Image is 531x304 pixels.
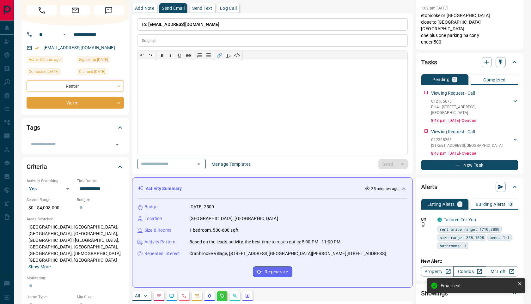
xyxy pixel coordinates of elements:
p: Size & Rooms [144,227,172,234]
p: [GEOGRAPHIC_DATA], [GEOGRAPHIC_DATA] [189,215,278,222]
span: Signed up [DATE] [79,57,108,63]
p: 0 [510,202,512,206]
span: beds: 1-1 [490,234,510,241]
a: Condos [453,266,486,277]
p: Home Type: [27,294,74,300]
p: [DATE]-2500 [189,204,214,210]
p: Location [144,215,162,222]
p: [GEOGRAPHIC_DATA], [GEOGRAPHIC_DATA], [GEOGRAPHIC_DATA], [GEOGRAPHIC_DATA], [GEOGRAPHIC_DATA] | [... [27,222,124,272]
p: C12165676 [431,98,512,104]
button: New Task [421,160,518,170]
p: Viewing Request - Call [431,128,475,135]
h2: Alerts [421,182,437,192]
p: C12328268 [431,137,503,143]
p: Viewing Request - Call [431,90,475,97]
div: Yes [27,184,74,194]
p: 2 [453,77,456,82]
s: ab [186,53,191,58]
div: Email sent [441,283,515,288]
button: Numbered list [195,51,204,60]
button: Manage Templates [208,159,254,169]
div: split button [378,159,408,169]
a: Tailored For You [444,217,476,222]
svg: Lead Browsing Activity [169,293,174,298]
svg: Calls [182,293,187,298]
svg: Emails [194,293,199,298]
button: </> [233,51,241,60]
h2: Tasks [421,57,437,67]
span: Claimed [DATE] [79,69,105,75]
h2: Tags [27,122,40,133]
p: $0 - $4,003,000 [27,203,74,213]
p: All [135,294,140,298]
span: Contacted [DATE] [29,69,58,75]
button: 🔗 [215,51,224,60]
p: Budget [144,204,159,210]
div: Mon Aug 11 2025 [77,68,124,77]
p: To: [137,18,408,31]
button: Open [61,31,68,38]
div: Tags [27,120,124,135]
p: Actively Searching: [27,178,74,184]
a: [EMAIL_ADDRESS][DOMAIN_NAME] [44,45,115,50]
p: 1:02 pm [DATE] [421,6,448,10]
p: Activity Pattern [144,239,175,245]
p: Pending [432,77,449,82]
svg: Requests [220,293,225,298]
p: Areas Searched: [27,216,124,222]
p: PH4 - [STREET_ADDRESS] , [GEOGRAPHIC_DATA] [431,104,512,116]
p: Motivation: [27,275,124,281]
span: rent price range: 1710,3080 [440,226,499,232]
button: Open [113,140,122,149]
p: 1 [459,202,461,206]
svg: Agent Actions [245,293,250,298]
p: Completed [483,78,506,82]
p: Search Range: [27,197,74,203]
div: Criteria [27,159,124,174]
button: ab [184,51,193,60]
p: 1 bedroom, 500-600 sqft [189,227,239,234]
span: Call [27,5,57,15]
p: Log Call [220,6,237,10]
p: Cranbrooke Village, [STREET_ADDRESS][GEOGRAPHIC_DATA][PERSON_NAME][STREET_ADDRESS] [189,250,386,257]
svg: Push Notification Only [421,222,425,227]
p: 25 minutes ago [371,186,399,192]
div: Wed Jul 08 2020 [77,56,124,65]
p: [STREET_ADDRESS] , [GEOGRAPHIC_DATA] [431,143,503,148]
p: Timeframe: [77,178,124,184]
button: 𝐔 [175,51,184,60]
span: Email [60,5,90,15]
p: Send Email [162,6,185,10]
span: size range: 355,1098 [440,234,484,241]
button: Show More [28,264,51,270]
div: Activity Summary25 minutes ago [137,183,407,194]
svg: Email Verified [35,46,39,50]
button: Bullet list [204,51,213,60]
button: Open [194,160,203,169]
div: condos.ca [437,218,442,222]
p: Listing Alerts [427,202,455,206]
p: etobicoke or [GEOGRAPHIC_DATA] close to [GEOGRAPHIC_DATA] [GEOGRAPHIC_DATA] one plus one parking ... [421,12,518,45]
p: Send Text [192,6,212,10]
div: Alerts [421,179,518,194]
h2: Showings [421,288,448,298]
span: 𝐔 [178,53,181,58]
div: Tasks [421,55,518,70]
p: 8:48 p.m. [DATE] - Overdue [431,151,518,156]
div: Warm [27,97,124,109]
a: Property [421,266,454,277]
button: 𝐁 [157,51,166,60]
svg: Opportunities [232,293,237,298]
svg: Listing Alerts [207,293,212,298]
h2: Criteria [27,162,47,172]
p: Subject: [142,38,156,44]
p: 8:48 p.m. [DATE] - Overdue [431,118,518,123]
button: ↶ [137,51,146,60]
span: bathrooms: 1 [440,242,466,249]
div: Showings [421,286,518,301]
span: Active 5 hours ago [29,57,61,63]
div: Mon Aug 11 2025 [27,68,74,77]
p: Activity Summary [146,185,182,192]
button: 𝑰 [166,51,175,60]
p: Add Note [135,6,154,10]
